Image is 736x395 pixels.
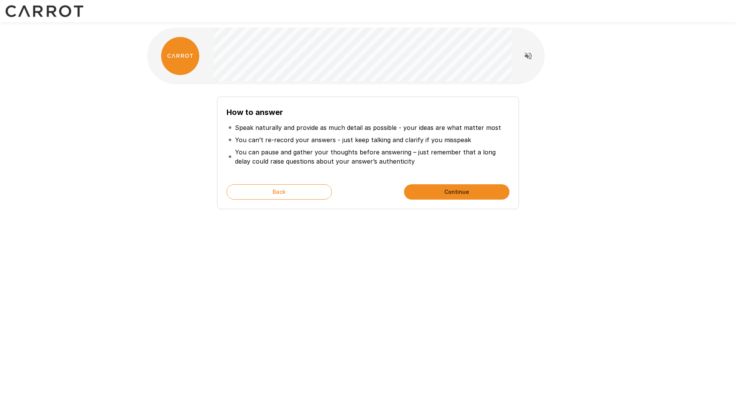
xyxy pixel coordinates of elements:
img: carrot_logo.png [161,37,199,75]
button: Continue [404,184,509,200]
p: You can’t re-record your answers - just keep talking and clarify if you misspeak [235,135,471,144]
p: You can pause and gather your thoughts before answering – just remember that a long delay could r... [235,148,508,166]
button: Back [227,184,332,200]
b: How to answer [227,108,283,117]
button: Read questions aloud [521,48,536,64]
p: Speak naturally and provide as much detail as possible - your ideas are what matter most [235,123,501,132]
